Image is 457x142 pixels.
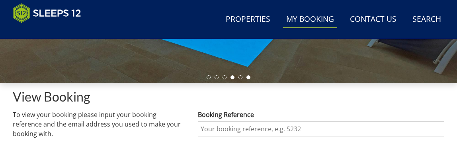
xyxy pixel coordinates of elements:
[283,11,337,29] a: My Booking
[13,90,444,104] h1: View Booking
[13,110,185,138] p: To view your booking please input your booking reference and the email address you used to make y...
[409,11,444,29] a: Search
[13,3,81,23] img: Sleeps 12
[347,11,400,29] a: Contact Us
[223,11,273,29] a: Properties
[198,121,444,136] input: Your booking reference, e.g. S232
[9,28,92,35] iframe: Customer reviews powered by Trustpilot
[198,110,444,119] label: Booking Reference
